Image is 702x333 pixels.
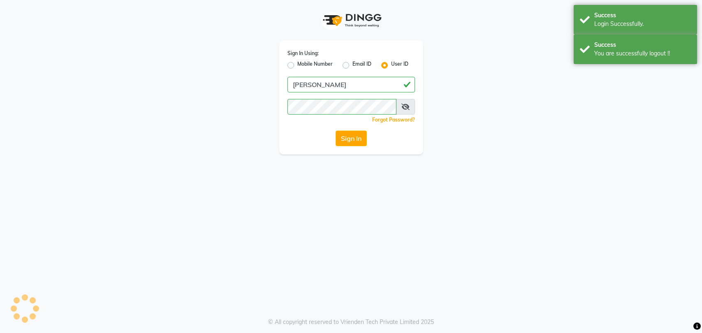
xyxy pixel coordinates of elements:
a: Forgot Password? [372,117,415,123]
label: Sign In Using: [287,50,319,57]
div: Success [594,11,691,20]
input: Username [287,99,396,115]
div: Success [594,41,691,49]
input: Username [287,77,415,92]
label: User ID [391,60,408,70]
div: You are successfully logout !! [594,49,691,58]
div: Login Successfully. [594,20,691,28]
label: Email ID [352,60,371,70]
img: logo1.svg [318,8,384,32]
label: Mobile Number [297,60,333,70]
button: Sign In [336,131,367,146]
